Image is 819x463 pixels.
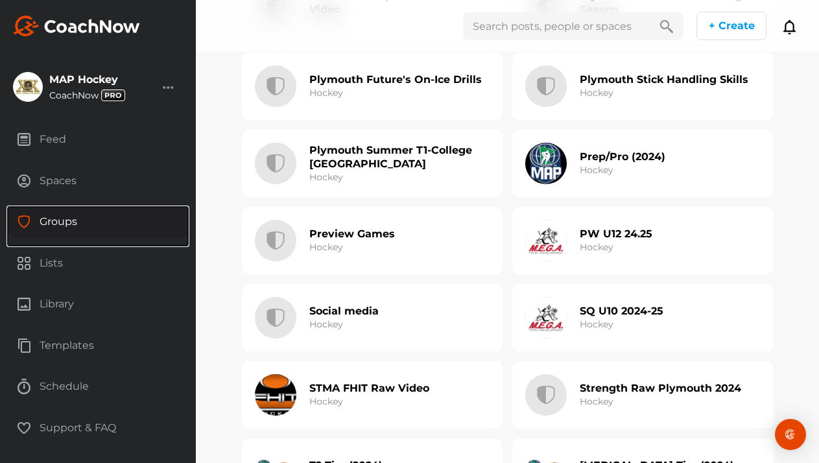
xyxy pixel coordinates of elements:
[309,381,429,395] h2: STMA FHIT Raw Video
[101,89,125,101] img: svg+xml;base64,PHN2ZyB3aWR0aD0iMzciIGhlaWdodD0iMTgiIHZpZXdCb3g9IjAgMCAzNyAxOCIgZmlsbD0ibm9uZSIgeG...
[6,165,189,206] a: Spaces
[580,318,613,331] h3: Hockey
[512,284,774,351] react-content-card: team.name
[6,123,189,165] a: Feed
[775,419,806,450] div: Open Intercom Messenger
[580,381,741,395] h2: Strength Raw Plymouth 2024
[242,207,503,274] react-content-card: team.name
[242,53,503,120] react-content-card: team.name
[309,73,482,86] h2: Plymouth Future's On-Ice Drills
[309,241,343,254] h3: Hockey
[255,297,296,338] img: icon
[309,227,395,241] h2: Preview Games
[512,130,774,197] react-content-card: team.name
[580,86,613,100] h3: Hockey
[309,395,343,409] h3: Hockey
[242,361,503,429] a: iconSTMA FHIT Raw VideoHockey
[255,374,296,416] img: icon
[242,53,503,120] a: iconPlymouth Future's On-Ice DrillsHockey
[580,395,613,409] h3: Hockey
[580,241,613,254] h3: Hockey
[255,65,296,107] img: icon
[7,165,189,197] div: Spaces
[580,227,652,241] h2: PW U12 24.25
[525,65,567,107] img: icon
[696,12,766,40] button: + Create
[242,284,503,351] a: iconSocial mediaHockey
[242,130,503,197] a: iconPlymouth Summer T1-College [GEOGRAPHIC_DATA]Hockey
[7,247,189,279] div: Lists
[6,247,189,289] a: Lists
[242,130,503,197] react-content-card: team.name
[512,284,774,351] a: iconSQ U10 2024-25Hockey
[463,12,650,40] input: Search posts, people or spaces
[13,16,140,36] img: svg+xml;base64,PHN2ZyB3aWR0aD0iMTk2IiBoZWlnaHQ9IjMyIiB2aWV3Qm94PSIwIDAgMTk2IDMyIiBmaWxsPSJub25lIi...
[242,207,503,274] a: iconPreview GamesHockey
[309,171,343,184] h3: Hockey
[7,206,189,238] div: Groups
[512,207,774,274] react-content-card: team.name
[49,89,125,101] div: CoachNow
[309,143,490,171] h2: Plymouth Summer T1-College [GEOGRAPHIC_DATA]
[525,297,567,338] img: icon
[580,150,665,163] h2: Prep/Pro (2024)
[7,370,189,403] div: Schedule
[512,53,774,120] a: iconPlymouth Stick Handling SkillsHockey
[580,304,663,318] h2: SQ U10 2024-25
[525,143,567,184] img: icon
[7,329,189,362] div: Templates
[255,143,296,184] img: icon
[525,374,567,416] img: icon
[512,361,774,429] a: iconStrength Raw Plymouth 2024Hockey
[6,288,189,329] a: Library
[512,130,774,197] a: iconPrep/Pro (2024)Hockey
[6,206,189,247] a: Groups
[7,412,189,444] div: Support & FAQ
[242,361,503,429] react-content-card: team.name
[242,284,503,351] react-content-card: team.name
[512,53,774,120] react-content-card: team.name
[49,75,125,85] div: MAP Hockey
[309,86,343,100] h3: Hockey
[309,304,379,318] h2: Social media
[14,73,42,101] img: square_767b274cfd30761d7a7d28a6d246d013.jpg
[512,361,774,429] react-content-card: team.name
[7,288,189,320] div: Library
[6,412,189,453] a: Support & FAQ
[580,73,748,86] h2: Plymouth Stick Handling Skills
[255,220,296,261] img: icon
[6,329,189,371] a: Templates
[512,207,774,274] a: iconPW U12 24.25Hockey
[6,370,189,412] a: Schedule
[309,318,343,331] h3: Hockey
[7,123,189,156] div: Feed
[580,163,613,177] h3: Hockey
[525,220,567,261] img: icon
